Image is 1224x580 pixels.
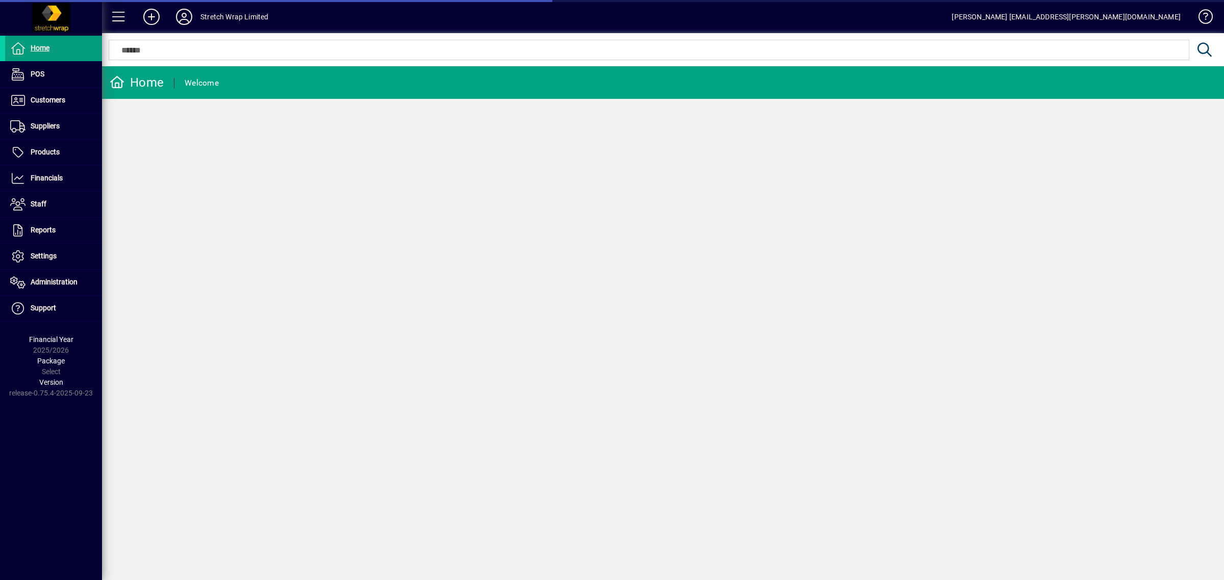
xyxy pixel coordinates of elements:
[31,200,46,208] span: Staff
[135,8,168,26] button: Add
[31,174,63,182] span: Financials
[5,296,102,321] a: Support
[5,244,102,269] a: Settings
[200,9,269,25] div: Stretch Wrap Limited
[5,270,102,295] a: Administration
[31,122,60,130] span: Suppliers
[5,192,102,217] a: Staff
[31,226,56,234] span: Reports
[5,62,102,87] a: POS
[37,357,65,365] span: Package
[952,9,1181,25] div: [PERSON_NAME] [EMAIL_ADDRESS][PERSON_NAME][DOMAIN_NAME]
[31,278,78,286] span: Administration
[1191,2,1211,35] a: Knowledge Base
[168,8,200,26] button: Profile
[31,148,60,156] span: Products
[29,335,73,344] span: Financial Year
[39,378,63,386] span: Version
[5,140,102,165] a: Products
[31,252,57,260] span: Settings
[31,96,65,104] span: Customers
[31,70,44,78] span: POS
[185,75,219,91] div: Welcome
[5,88,102,113] a: Customers
[5,218,102,243] a: Reports
[31,44,49,52] span: Home
[5,166,102,191] a: Financials
[31,304,56,312] span: Support
[5,114,102,139] a: Suppliers
[110,74,164,91] div: Home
